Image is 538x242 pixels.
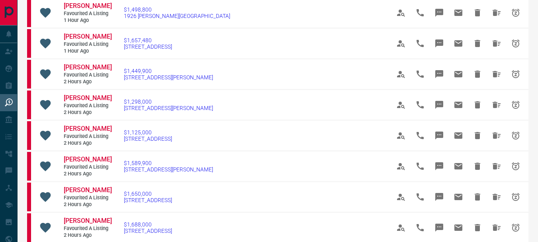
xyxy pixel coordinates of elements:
[411,3,430,22] span: Call
[124,74,213,81] span: [STREET_ADDRESS][PERSON_NAME]
[430,187,449,207] span: Message
[124,68,213,81] a: $1,449,900[STREET_ADDRESS][PERSON_NAME]
[449,157,468,176] span: Email
[124,68,213,74] span: $1,449,900
[468,126,487,145] span: Hide
[449,187,468,207] span: Email
[64,125,112,132] span: [PERSON_NAME]
[449,34,468,53] span: Email
[64,155,112,163] span: [PERSON_NAME]
[468,95,487,114] span: Hide
[124,160,213,166] span: $1,589,900
[64,63,112,71] span: [PERSON_NAME]
[64,48,112,55] span: 1 hour ago
[124,6,230,19] a: $1,498,8001926 [PERSON_NAME][GEOGRAPHIC_DATA]
[124,228,172,234] span: [STREET_ADDRESS]
[411,34,430,53] span: Call
[64,225,112,232] span: Favourited a Listing
[391,95,411,114] span: View Profile
[487,65,506,84] span: Hide All from Colleen Ramalheiro
[64,133,112,140] span: Favourited a Listing
[487,187,506,207] span: Hide All from Robert Terpstra
[64,94,112,102] span: [PERSON_NAME]
[64,72,112,79] span: Favourited a Listing
[391,126,411,145] span: View Profile
[64,217,112,225] a: [PERSON_NAME]
[124,166,213,173] span: [STREET_ADDRESS][PERSON_NAME]
[64,33,112,40] span: [PERSON_NAME]
[487,95,506,114] span: Hide All from Colleen Ramalheiro
[27,183,31,211] div: property.ca
[430,65,449,84] span: Message
[124,129,172,136] span: $1,125,000
[391,34,411,53] span: View Profile
[124,43,172,50] span: [STREET_ADDRESS]
[124,37,172,50] a: $1,657,480[STREET_ADDRESS]
[391,187,411,207] span: View Profile
[449,65,468,84] span: Email
[27,213,31,242] div: property.ca
[64,164,112,171] span: Favourited a Listing
[64,201,112,208] span: 2 hours ago
[124,221,172,234] a: $1,688,000[STREET_ADDRESS]
[64,79,112,85] span: 2 hours ago
[430,218,449,237] span: Message
[64,2,112,10] span: [PERSON_NAME]
[124,129,172,142] a: $1,125,000[STREET_ADDRESS]
[64,2,112,10] a: [PERSON_NAME]
[64,232,112,239] span: 2 hours ago
[411,95,430,114] span: Call
[64,17,112,24] span: 1 hour ago
[430,34,449,53] span: Message
[506,65,525,84] span: Snooze
[391,3,411,22] span: View Profile
[124,191,172,197] span: $1,650,000
[124,6,230,13] span: $1,498,800
[64,41,112,48] span: Favourited a Listing
[124,37,172,43] span: $1,657,480
[411,126,430,145] span: Call
[64,10,112,17] span: Favourited a Listing
[64,33,112,41] a: [PERSON_NAME]
[391,65,411,84] span: View Profile
[506,95,525,114] span: Snooze
[64,195,112,201] span: Favourited a Listing
[64,155,112,164] a: [PERSON_NAME]
[124,13,230,19] span: 1926 [PERSON_NAME][GEOGRAPHIC_DATA]
[430,157,449,176] span: Message
[468,3,487,22] span: Hide
[411,218,430,237] span: Call
[487,218,506,237] span: Hide All from Robert Terpstra
[506,34,525,53] span: Snooze
[391,157,411,176] span: View Profile
[124,160,213,173] a: $1,589,900[STREET_ADDRESS][PERSON_NAME]
[487,126,506,145] span: Hide All from Colleen Ramalheiro
[487,157,506,176] span: Hide All from Colleen Ramalheiro
[411,187,430,207] span: Call
[64,63,112,72] a: [PERSON_NAME]
[64,109,112,116] span: 2 hours ago
[64,217,112,224] span: [PERSON_NAME]
[468,157,487,176] span: Hide
[64,125,112,133] a: [PERSON_NAME]
[468,65,487,84] span: Hide
[506,126,525,145] span: Snooze
[449,3,468,22] span: Email
[430,3,449,22] span: Message
[27,91,31,119] div: property.ca
[27,60,31,89] div: property.ca
[64,171,112,177] span: 2 hours ago
[430,126,449,145] span: Message
[27,121,31,150] div: property.ca
[27,29,31,58] div: property.ca
[64,186,112,195] a: [PERSON_NAME]
[506,3,525,22] span: Snooze
[124,105,213,111] span: [STREET_ADDRESS][PERSON_NAME]
[449,218,468,237] span: Email
[468,187,487,207] span: Hide
[468,218,487,237] span: Hide
[64,140,112,147] span: 2 hours ago
[449,126,468,145] span: Email
[506,157,525,176] span: Snooze
[124,98,213,111] a: $1,298,000[STREET_ADDRESS][PERSON_NAME]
